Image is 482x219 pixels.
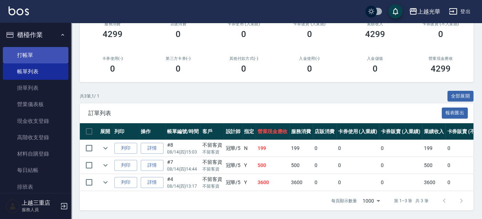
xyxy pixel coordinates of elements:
td: N [242,140,256,157]
h2: 營業現金應收 [416,56,465,61]
th: 業績收入 [422,123,446,140]
h3: 4299 [103,29,123,39]
td: 0 [379,157,422,174]
img: Person [6,199,20,213]
button: 報表匯出 [442,108,468,119]
h2: 第三方卡券(-) [154,56,202,61]
div: 上越光華 [418,7,440,16]
td: 199 [289,140,313,157]
a: 現金收支登錄 [3,113,68,129]
h2: 卡券販賣 (入業績) [285,22,333,26]
td: Y [242,157,256,174]
p: 不留客資 [202,149,222,155]
div: 不留客資 [202,141,222,149]
td: 冠華 /5 [224,174,242,191]
p: 08/14 (四) 14:44 [167,166,199,172]
button: 全部展開 [447,91,474,102]
h2: 其他付款方式(-) [219,56,268,61]
a: 每日結帳 [3,162,68,178]
th: 展開 [98,123,113,140]
h3: 0 [176,29,181,39]
p: 08/14 (四) 13:17 [167,183,199,189]
h5: 上越三重店 [22,199,58,207]
th: 店販消費 [313,123,336,140]
td: 0 [379,140,422,157]
h2: 入金使用(-) [285,56,333,61]
p: 08/14 (四) 15:03 [167,149,199,155]
h3: 0 [373,64,378,74]
a: 高階收支登錄 [3,129,68,146]
td: 3600 [289,174,313,191]
a: 詳情 [141,177,164,188]
th: 操作 [139,123,165,140]
a: 詳情 [141,143,164,154]
td: #8 [165,140,201,157]
a: 打帳單 [3,47,68,63]
p: 不留客資 [202,183,222,189]
h2: 卡券販賣 (不入業績) [416,22,465,26]
th: 客戶 [201,123,224,140]
h2: 入金儲值 [351,56,399,61]
h3: 0 [241,29,246,39]
th: 指定 [242,123,256,140]
h3: 0 [307,29,312,39]
td: 0 [336,174,379,191]
th: 卡券販賣 (入業績) [379,123,422,140]
h3: 0 [110,64,115,74]
td: 冠華 /5 [224,140,242,157]
span: 訂單列表 [88,110,442,117]
h2: 卡券使用(-) [88,56,137,61]
td: Y [242,174,256,191]
button: 櫃檯作業 [3,26,68,44]
button: expand row [100,160,111,171]
th: 設計師 [224,123,242,140]
a: 詳情 [141,160,164,171]
h2: 卡券使用 (入業績) [219,22,268,26]
td: 199 [422,140,446,157]
td: 0 [379,174,422,191]
th: 卡券使用 (入業績) [336,123,379,140]
td: 0 [313,174,336,191]
h3: 0 [176,64,181,74]
button: expand row [100,143,111,153]
button: 上越光華 [406,4,443,19]
th: 列印 [113,123,139,140]
td: 199 [256,140,289,157]
p: 第 1–3 筆 共 3 筆 [394,198,429,204]
a: 帳單列表 [3,63,68,80]
td: 0 [313,157,336,174]
h3: 4299 [431,64,451,74]
h3: 0 [307,64,312,74]
button: 列印 [114,177,137,188]
td: 500 [256,157,289,174]
a: 掛單列表 [3,80,68,96]
th: 營業現金應收 [256,123,289,140]
button: save [388,4,403,19]
td: #4 [165,174,201,191]
td: 3600 [256,174,289,191]
h3: 0 [241,64,246,74]
p: 不留客資 [202,166,222,172]
div: 1000 [360,191,383,210]
button: 列印 [114,143,137,154]
img: Logo [9,6,29,15]
a: 報表匯出 [442,109,468,116]
p: 共 3 筆, 1 / 1 [80,93,99,99]
th: 帳單編號/時間 [165,123,201,140]
h2: 業績收入 [351,22,399,26]
td: #7 [165,157,201,174]
th: 服務消費 [289,123,313,140]
td: 0 [336,157,379,174]
h3: 服務消費 [88,22,137,26]
td: 冠華 /5 [224,157,242,174]
div: 不留客資 [202,158,222,166]
h2: 店販消費 [154,22,202,26]
a: 材料自購登錄 [3,146,68,162]
div: 不留客資 [202,176,222,183]
p: 每頁顯示數量 [331,198,357,204]
h3: 0 [438,29,443,39]
td: 0 [336,140,379,157]
a: 營業儀表板 [3,96,68,113]
td: 0 [313,140,336,157]
button: 列印 [114,160,137,171]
